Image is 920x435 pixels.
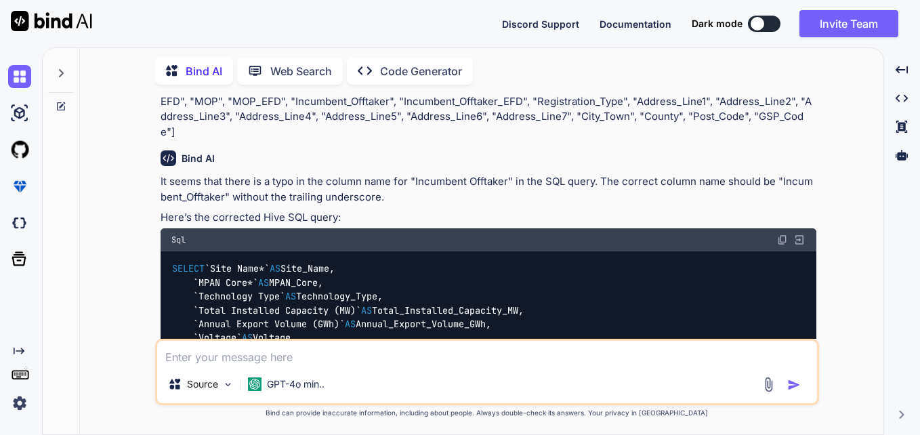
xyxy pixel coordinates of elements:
[171,234,186,245] span: Sql
[502,18,579,30] span: Discord Support
[761,377,776,392] img: attachment
[187,377,218,391] p: Source
[258,276,269,289] span: AS
[345,318,356,330] span: AS
[285,291,296,303] span: AS
[380,63,462,79] p: Code Generator
[248,377,262,391] img: GPT-4o mini
[8,102,31,125] img: ai-studio
[8,175,31,198] img: premium
[502,17,579,31] button: Discord Support
[8,392,31,415] img: settings
[600,17,671,31] button: Documentation
[267,377,325,391] p: GPT-4o min..
[161,210,816,226] p: Here’s the corrected Hive SQL query:
[186,63,222,79] p: Bind AI
[182,152,215,165] h6: Bind AI
[361,304,372,316] span: AS
[222,379,234,390] img: Pick Models
[787,378,801,392] img: icon
[172,263,205,275] span: SELECT
[161,174,816,205] p: It seems that there is a typo in the column name for "Incumbent Offtaker" in the SQL query. The c...
[242,332,253,344] span: AS
[600,18,671,30] span: Documentation
[8,65,31,88] img: chat
[270,63,332,79] p: Web Search
[777,234,788,245] img: copy
[11,11,92,31] img: Bind AI
[8,211,31,234] img: darkCloudIdeIcon
[793,234,806,246] img: Open in Browser
[270,263,280,275] span: AS
[155,408,819,418] p: Bind can provide inaccurate information, including about people. Always double-check its answers....
[692,17,743,30] span: Dark mode
[8,138,31,161] img: githubLight
[799,10,898,37] button: Invite Team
